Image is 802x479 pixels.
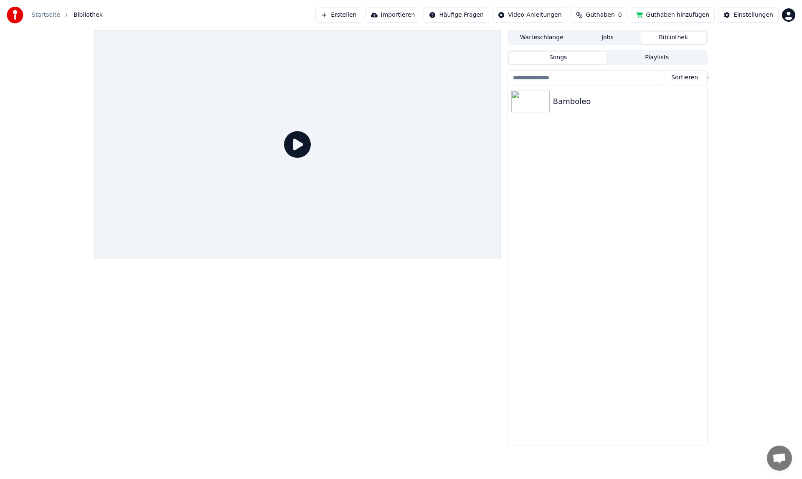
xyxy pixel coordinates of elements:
[640,32,706,44] button: Bibliothek
[571,8,627,23] button: Guthaben0
[631,8,715,23] button: Guthaben hinzufügen
[424,8,489,23] button: Häufige Fragen
[32,11,60,19] a: Startseite
[718,8,779,23] button: Einstellungen
[74,11,103,19] span: Bibliothek
[7,7,23,23] img: youka
[509,32,575,44] button: Warteschlange
[767,446,792,471] div: Chat öffnen
[553,96,704,107] div: Bamboleo
[618,11,622,19] span: 0
[671,73,698,82] span: Sortieren
[32,11,103,19] nav: breadcrumb
[733,11,773,19] div: Einstellungen
[575,32,641,44] button: Jobs
[509,52,608,64] button: Songs
[492,8,567,23] button: Video-Anleitungen
[365,8,421,23] button: Importieren
[607,52,706,64] button: Playlists
[315,8,362,23] button: Erstellen
[586,11,615,19] span: Guthaben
